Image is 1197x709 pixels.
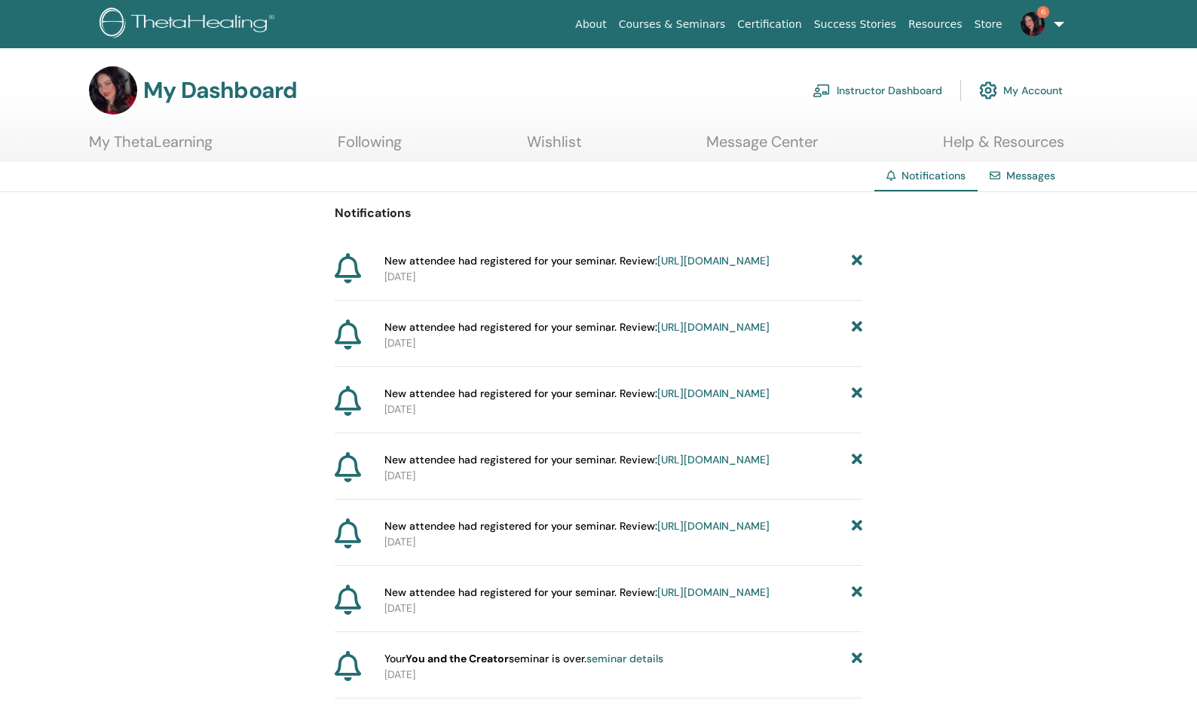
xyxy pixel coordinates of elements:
span: New attendee had registered for your seminar. Review: [384,518,770,534]
a: [URL][DOMAIN_NAME] [657,320,770,334]
span: New attendee had registered for your seminar. Review: [384,319,770,335]
p: [DATE] [384,601,862,616]
a: Success Stories [808,11,902,38]
span: Your seminar is over. [384,651,663,667]
p: [DATE] [384,335,862,351]
a: Message Center [706,133,818,162]
a: seminar details [586,652,663,665]
p: [DATE] [384,534,862,550]
a: [URL][DOMAIN_NAME] [657,254,770,267]
a: [URL][DOMAIN_NAME] [657,453,770,466]
a: Following [338,133,402,162]
span: New attendee had registered for your seminar. Review: [384,452,770,468]
span: New attendee had registered for your seminar. Review: [384,585,770,601]
p: [DATE] [384,402,862,417]
p: [DATE] [384,269,862,285]
img: default.jpg [89,66,137,115]
a: Store [969,11,1009,38]
a: [URL][DOMAIN_NAME] [657,519,770,533]
a: About [569,11,612,38]
a: Certification [731,11,807,38]
a: [URL][DOMAIN_NAME] [657,387,770,400]
img: cog.svg [979,78,997,103]
span: New attendee had registered for your seminar. Review: [384,386,770,402]
img: logo.png [99,8,280,41]
span: New attendee had registered for your seminar. Review: [384,253,770,269]
a: [URL][DOMAIN_NAME] [657,585,770,599]
a: Resources [902,11,969,38]
strong: You and the Creator [406,652,509,665]
a: Instructor Dashboard [813,74,942,107]
h3: My Dashboard [143,77,297,104]
span: 6 [1037,6,1049,18]
a: My Account [979,74,1063,107]
a: Messages [1006,169,1055,182]
a: My ThetaLearning [89,133,213,162]
img: default.jpg [1021,12,1045,36]
a: Help & Resources [943,133,1064,162]
p: [DATE] [384,468,862,484]
a: Wishlist [527,133,582,162]
p: Notifications [335,204,862,222]
img: chalkboard-teacher.svg [813,84,831,97]
span: Notifications [902,169,966,182]
a: Courses & Seminars [613,11,732,38]
p: [DATE] [384,667,862,683]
